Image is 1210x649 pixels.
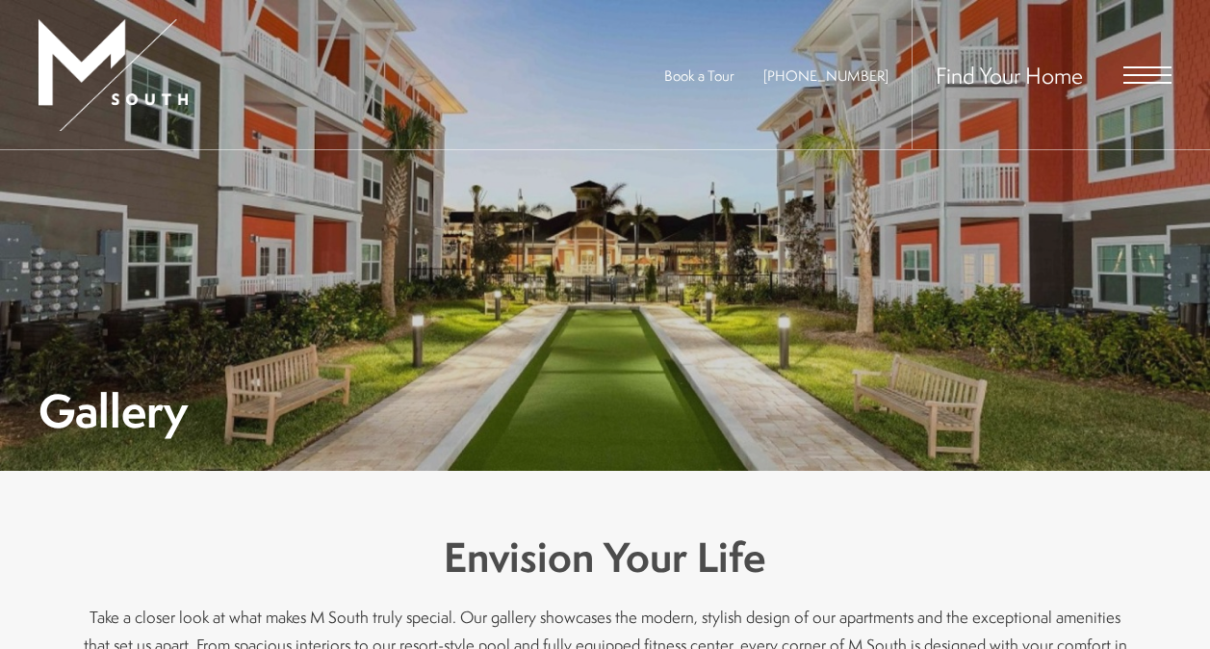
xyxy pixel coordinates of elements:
span: [PHONE_NUMBER] [763,65,888,86]
h3: Envision Your Life [76,529,1135,586]
a: Book a Tour [664,65,734,86]
h1: Gallery [39,389,188,432]
img: MSouth [39,19,188,131]
a: Find Your Home [936,60,1083,91]
a: Call Us at 813-570-8014 [763,65,888,86]
button: Open Menu [1123,66,1171,84]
